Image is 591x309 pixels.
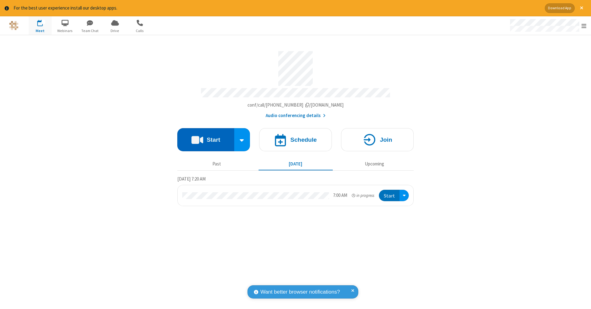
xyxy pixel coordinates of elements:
section: Account details [177,47,414,119]
section: Today's Meetings [177,175,414,206]
span: Meet [29,28,52,34]
div: 7:00 AM [333,192,347,199]
button: Join [341,128,414,151]
h4: Join [380,137,392,143]
button: Audio conferencing details [266,112,326,119]
img: QA Selenium DO NOT DELETE OR CHANGE [9,21,18,30]
span: Drive [103,28,127,34]
span: Want better browser notifications? [260,288,340,296]
button: Start [177,128,234,151]
button: Logo [2,16,25,35]
span: Calls [128,28,151,34]
h4: Schedule [290,137,317,143]
button: Schedule [259,128,332,151]
button: Start [379,190,400,201]
span: Webinars [54,28,77,34]
button: Close alert [577,3,586,13]
button: Copy my meeting room linkCopy my meeting room link [247,102,344,109]
span: Copy my meeting room link [247,102,344,108]
span: [DATE] 7:20 AM [177,176,206,182]
span: Team Chat [78,28,102,34]
button: Past [180,158,254,170]
button: Upcoming [337,158,412,170]
div: Open menu [504,16,591,35]
div: For the best user experience install our desktop apps. [14,5,540,12]
div: Start conference options [234,128,250,151]
button: Download App [545,3,575,13]
h4: Start [207,137,220,143]
div: 1 [42,20,46,24]
button: [DATE] [259,158,333,170]
div: Open menu [400,190,409,201]
em: in progress [352,193,374,198]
